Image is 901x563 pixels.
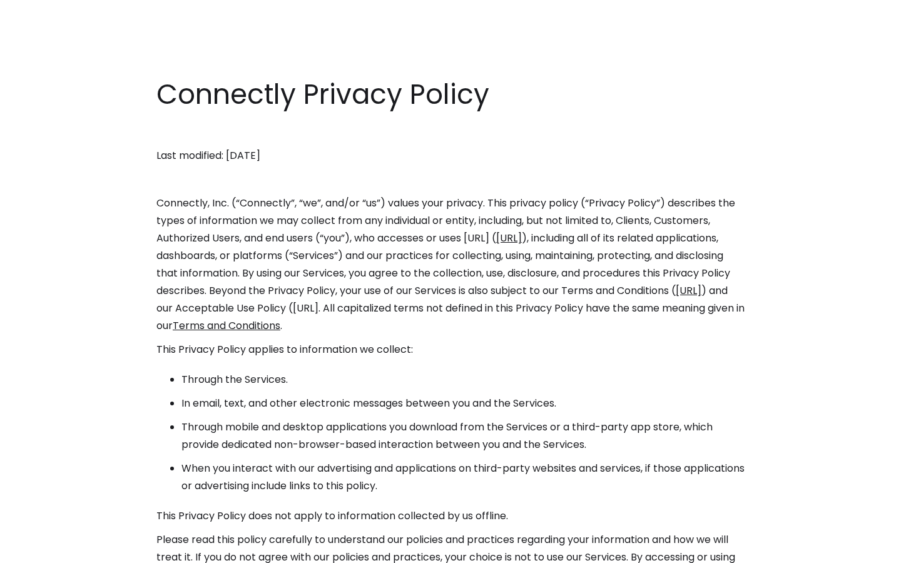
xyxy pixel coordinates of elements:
[25,541,75,559] ul: Language list
[156,171,745,188] p: ‍
[156,75,745,114] h1: Connectly Privacy Policy
[156,147,745,165] p: Last modified: [DATE]
[156,123,745,141] p: ‍
[496,231,522,245] a: [URL]
[181,418,745,454] li: Through mobile and desktop applications you download from the Services or a third-party app store...
[13,540,75,559] aside: Language selected: English
[156,195,745,335] p: Connectly, Inc. (“Connectly”, “we”, and/or “us”) values your privacy. This privacy policy (“Priva...
[173,318,280,333] a: Terms and Conditions
[181,371,745,388] li: Through the Services.
[676,283,701,298] a: [URL]
[156,341,745,358] p: This Privacy Policy applies to information we collect:
[181,395,745,412] li: In email, text, and other electronic messages between you and the Services.
[181,460,745,495] li: When you interact with our advertising and applications on third-party websites and services, if ...
[156,507,745,525] p: This Privacy Policy does not apply to information collected by us offline.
